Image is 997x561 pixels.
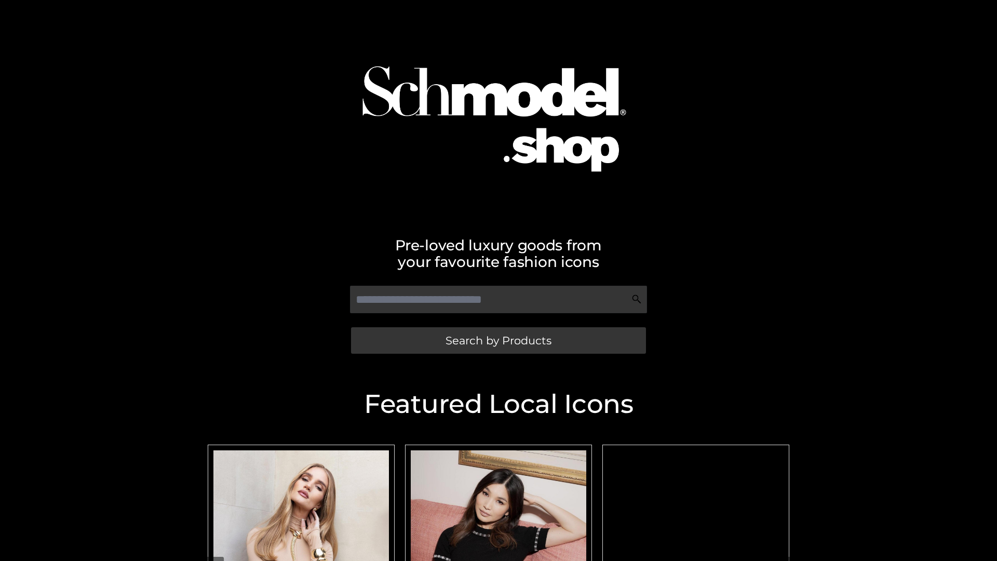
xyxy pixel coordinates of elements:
[631,294,642,304] img: Search Icon
[446,335,551,346] span: Search by Products
[203,237,794,270] h2: Pre-loved luxury goods from your favourite fashion icons
[203,391,794,417] h2: Featured Local Icons​
[351,327,646,354] a: Search by Products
